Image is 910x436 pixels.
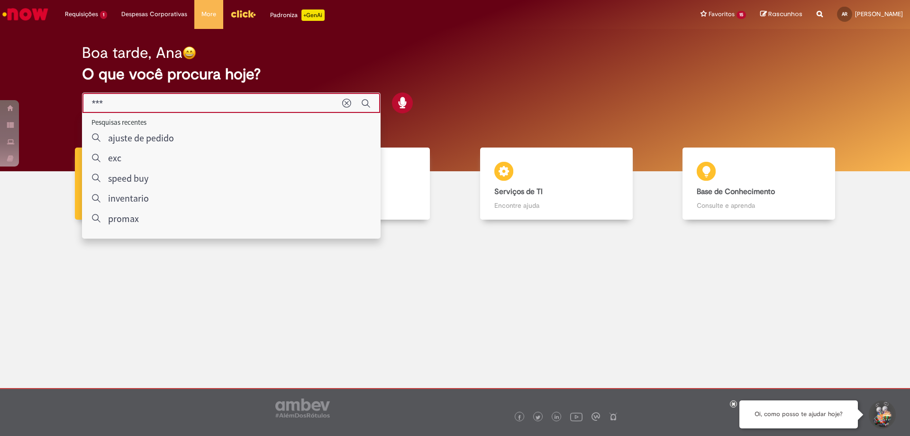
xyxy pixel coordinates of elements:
[768,9,802,19] span: Rascunhos
[555,415,559,420] img: logo_footer_linkedin.png
[275,399,330,417] img: logo_footer_ambev_rotulo_gray.png
[1,5,50,24] img: ServiceNow
[301,9,325,21] p: +GenAi
[201,9,216,19] span: More
[867,400,896,429] button: Iniciar Conversa de Suporte
[591,412,600,421] img: logo_footer_workplace.png
[50,148,253,220] a: Tirar dúvidas Tirar dúvidas com Lupi Assist e Gen Ai
[697,187,775,196] b: Base de Conhecimento
[182,46,196,60] img: happy-face.png
[82,66,828,83] h2: O que você procura hoje?
[270,9,325,21] div: Padroniza
[455,148,658,220] a: Serviços de TI Encontre ajuda
[737,11,746,19] span: 15
[65,9,98,19] span: Requisições
[739,400,858,428] div: Oi, como posso te ajudar hoje?
[517,415,522,420] img: logo_footer_facebook.png
[709,9,735,19] span: Favoritos
[121,9,187,19] span: Despesas Corporativas
[842,11,847,17] span: AR
[494,201,619,210] p: Encontre ajuda
[570,410,582,423] img: logo_footer_youtube.png
[82,45,182,61] h2: Boa tarde, Ana
[100,11,107,19] span: 1
[230,7,256,21] img: click_logo_yellow_360x200.png
[609,412,618,421] img: logo_footer_naosei.png
[697,201,821,210] p: Consulte e aprenda
[760,10,802,19] a: Rascunhos
[855,10,903,18] span: [PERSON_NAME]
[658,148,861,220] a: Base de Conhecimento Consulte e aprenda
[494,187,543,196] b: Serviços de TI
[536,415,540,420] img: logo_footer_twitter.png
